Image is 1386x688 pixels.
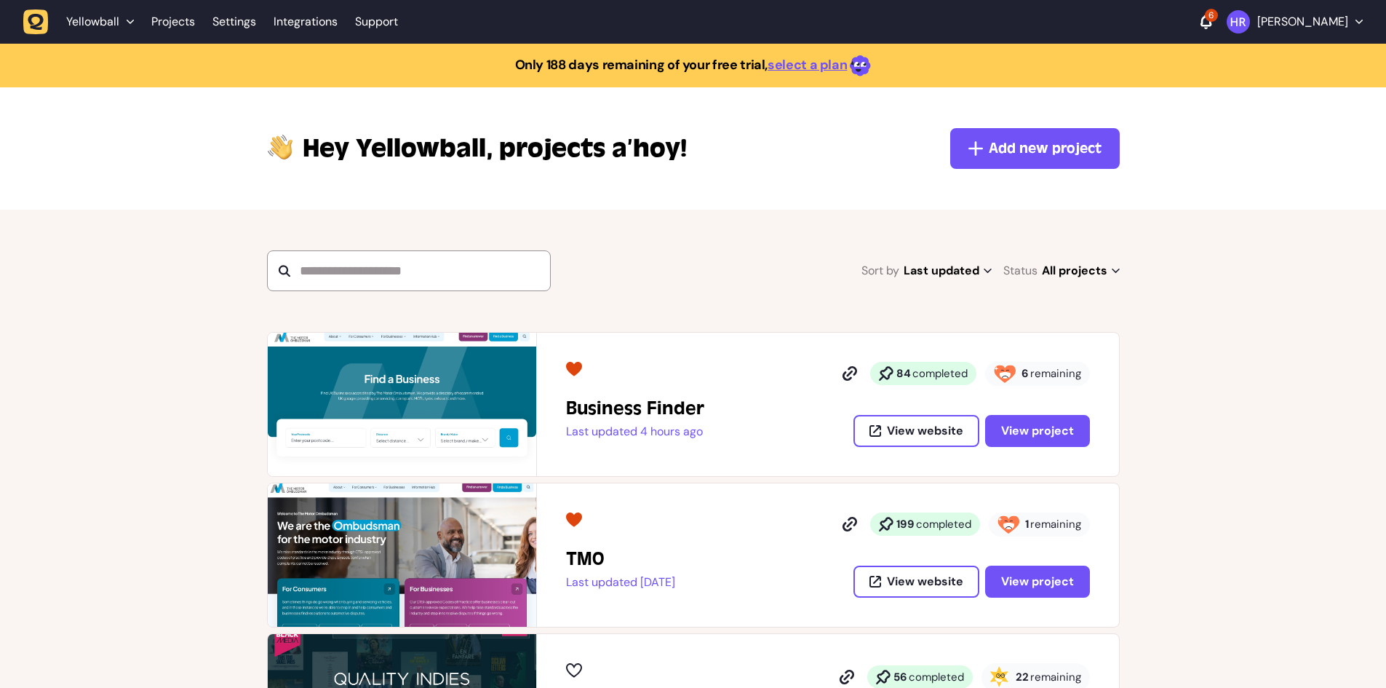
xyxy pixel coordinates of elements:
[566,424,704,439] p: Last updated 4 hours ago
[274,9,338,35] a: Integrations
[985,415,1090,447] button: View project
[861,261,899,281] span: Sort by
[1021,366,1029,381] strong: 6
[267,131,294,161] img: hi-hand
[850,55,871,76] img: emoji
[853,566,979,598] button: View website
[1030,517,1081,531] span: remaining
[916,517,971,531] span: completed
[23,9,143,35] button: Yellowball
[989,138,1102,159] span: Add new project
[853,415,979,447] button: View website
[355,15,398,29] a: Support
[1257,15,1348,29] p: [PERSON_NAME]
[904,261,992,281] span: Last updated
[566,547,675,571] h2: TMO
[1016,670,1029,684] strong: 22
[1001,423,1074,438] span: View project
[896,517,915,531] strong: 199
[515,56,768,74] strong: Only 188 days remaining of your free trial,
[985,566,1090,598] button: View project
[896,366,911,381] strong: 84
[566,575,675,590] p: Last updated [DATE]
[303,131,493,166] span: Yellowball
[950,128,1120,169] button: Add new project
[66,15,119,29] span: Yellowball
[268,483,536,627] img: TMO
[1030,670,1081,684] span: remaining
[268,333,536,476] img: Business Finder
[887,576,963,588] span: View website
[1042,261,1120,281] span: All projects
[1030,366,1081,381] span: remaining
[212,9,256,35] a: Settings
[1227,10,1250,33] img: Harry Robinson
[566,397,704,420] h2: Business Finder
[887,425,963,437] span: View website
[303,131,687,166] p: projects a’hoy!
[1003,261,1037,281] span: Status
[768,56,847,74] a: select a plan
[909,670,964,684] span: completed
[1025,517,1029,531] strong: 1
[151,9,195,35] a: Projects
[1227,10,1363,33] button: [PERSON_NAME]
[1205,9,1218,22] div: 6
[1001,574,1074,589] span: View project
[912,366,968,381] span: completed
[893,670,907,684] strong: 56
